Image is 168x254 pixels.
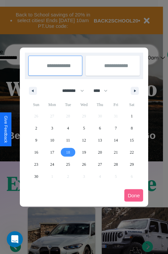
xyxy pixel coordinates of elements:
div: Give Feedback [3,116,8,143]
span: 29 [130,158,134,170]
span: 13 [98,134,102,146]
button: 26 [76,158,92,170]
button: 29 [124,158,140,170]
button: 2 [28,122,44,134]
span: 6 [99,122,101,134]
span: 26 [82,158,86,170]
span: 27 [98,158,102,170]
span: 12 [82,134,86,146]
button: 6 [92,122,108,134]
span: Thu [92,99,108,110]
span: Tue [60,99,76,110]
button: 10 [44,134,60,146]
button: 30 [28,170,44,183]
span: Sat [124,99,140,110]
button: 3 [44,122,60,134]
button: 7 [108,122,124,134]
button: 11 [60,134,76,146]
button: 5 [76,122,92,134]
span: 5 [83,122,85,134]
button: 9 [28,134,44,146]
button: 21 [108,146,124,158]
span: 2 [35,122,37,134]
button: 25 [60,158,76,170]
button: 12 [76,134,92,146]
span: 21 [114,146,118,158]
button: 20 [92,146,108,158]
iframe: Intercom live chat [7,231,23,247]
span: 24 [50,158,54,170]
button: 1 [124,110,140,122]
button: Done [124,189,143,202]
button: 16 [28,146,44,158]
span: 25 [66,158,70,170]
span: 11 [66,134,70,146]
span: 15 [130,134,134,146]
button: 17 [44,146,60,158]
span: 28 [114,158,118,170]
span: 4 [67,122,69,134]
span: 3 [51,122,53,134]
span: 20 [98,146,102,158]
button: 15 [124,134,140,146]
button: 19 [76,146,92,158]
button: 27 [92,158,108,170]
span: 23 [34,158,38,170]
button: 23 [28,158,44,170]
button: 18 [60,146,76,158]
button: 28 [108,158,124,170]
span: 30 [34,170,38,183]
span: 22 [130,146,134,158]
button: 14 [108,134,124,146]
span: 14 [114,134,118,146]
span: 16 [34,146,38,158]
span: Sun [28,99,44,110]
button: 4 [60,122,76,134]
span: 18 [66,146,70,158]
span: 10 [50,134,54,146]
span: Mon [44,99,60,110]
span: 7 [115,122,117,134]
span: 9 [35,134,37,146]
button: 8 [124,122,140,134]
span: 1 [131,110,133,122]
span: 19 [82,146,86,158]
button: 24 [44,158,60,170]
span: 8 [131,122,133,134]
span: 17 [50,146,54,158]
button: 13 [92,134,108,146]
span: Wed [76,99,92,110]
button: 22 [124,146,140,158]
span: Fri [108,99,124,110]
